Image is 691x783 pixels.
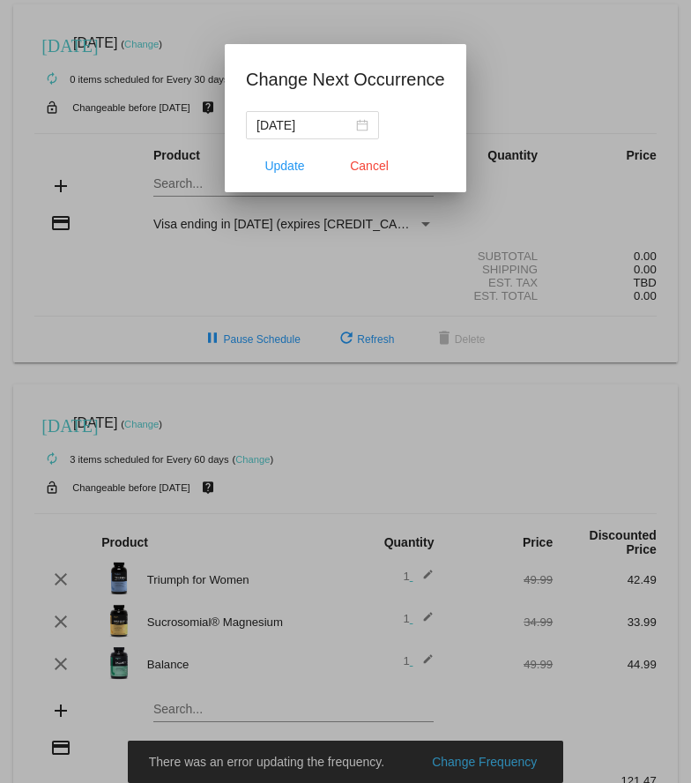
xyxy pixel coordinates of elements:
input: Select date [256,116,353,135]
span: Update [265,159,305,173]
button: Close dialog [331,150,408,182]
span: Cancel [350,159,389,173]
button: Update [246,150,323,182]
h1: Change Next Occurrence [246,65,445,93]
